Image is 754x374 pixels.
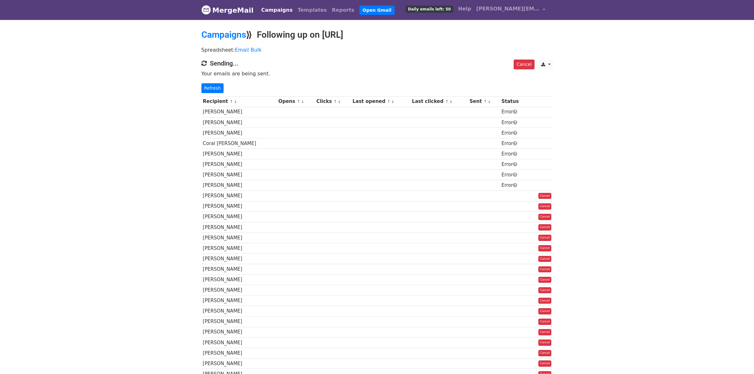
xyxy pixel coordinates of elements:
a: MergeMail [201,3,254,17]
a: Cancel [514,60,534,69]
td: [PERSON_NAME] [201,316,277,327]
td: [PERSON_NAME] [201,254,277,264]
td: [PERSON_NAME] [201,327,277,337]
a: Cancel [538,266,551,273]
a: ↓ [338,99,341,104]
a: Campaigns [259,4,295,16]
a: ↓ [488,99,491,104]
td: [PERSON_NAME] [201,149,277,159]
a: ↓ [301,99,304,104]
a: Cancel [538,256,551,262]
h2: ⟫ Following up on [URL] [201,29,553,40]
a: Cancel [538,308,551,314]
td: Coral [PERSON_NAME] [201,138,277,149]
td: [PERSON_NAME] [201,117,277,128]
a: Reports [329,4,357,16]
span: [PERSON_NAME][EMAIL_ADDRESS][PERSON_NAME] [476,5,540,13]
td: [PERSON_NAME] [201,212,277,222]
a: Cancel [538,277,551,283]
a: ↑ [230,99,233,104]
a: Cancel [538,193,551,199]
a: Open Gmail [359,6,395,15]
td: [PERSON_NAME] [201,191,277,201]
td: Error [500,138,527,149]
a: Cancel [538,245,551,251]
a: Cancel [538,329,551,335]
a: Campaigns [201,29,246,40]
td: Error [500,159,527,170]
th: Status [500,96,527,107]
td: [PERSON_NAME] [201,306,277,316]
th: Sent [468,96,500,107]
th: Recipient [201,96,277,107]
a: Cancel [538,203,551,210]
td: [PERSON_NAME] [201,159,277,170]
td: Error [500,128,527,138]
td: Error [500,170,527,180]
a: Cancel [538,339,551,346]
a: Cancel [538,224,551,231]
th: Last clicked [410,96,468,107]
p: Your emails are being sent. [201,70,553,77]
a: ↓ [449,99,453,104]
td: [PERSON_NAME] [201,243,277,253]
a: [PERSON_NAME][EMAIL_ADDRESS][PERSON_NAME] [474,3,548,17]
td: [PERSON_NAME] [201,170,277,180]
td: [PERSON_NAME] [201,348,277,358]
h4: Sending... [201,60,553,67]
a: Email Bulk [235,47,262,53]
a: ↑ [387,99,390,104]
td: [PERSON_NAME] [201,222,277,232]
a: Cancel [538,319,551,325]
td: [PERSON_NAME] [201,128,277,138]
td: [PERSON_NAME] [201,201,277,212]
td: [PERSON_NAME] [201,285,277,295]
td: [PERSON_NAME] [201,295,277,306]
td: Error [500,180,527,191]
a: ↓ [234,99,237,104]
a: Cancel [538,360,551,367]
a: ↑ [484,99,487,104]
a: Cancel [538,298,551,304]
td: [PERSON_NAME] [201,107,277,117]
td: [PERSON_NAME] [201,232,277,243]
td: [PERSON_NAME] [201,337,277,348]
a: ↑ [297,99,300,104]
a: ↓ [391,99,395,104]
th: Clicks [315,96,351,107]
span: Daily emails left: 50 [406,6,453,13]
td: [PERSON_NAME] [201,180,277,191]
a: Cancel [538,214,551,220]
td: Error [500,117,527,128]
td: [PERSON_NAME] [201,264,277,275]
th: Opens [277,96,315,107]
td: [PERSON_NAME] [201,358,277,369]
a: Cancel [538,235,551,241]
a: Cancel [538,287,551,294]
a: Templates [295,4,329,16]
th: Last opened [351,96,410,107]
a: Refresh [201,83,224,93]
a: Help [456,3,474,15]
p: Spreadsheet: [201,47,553,53]
a: Cancel [538,350,551,356]
a: ↑ [445,99,449,104]
td: Error [500,149,527,159]
a: ↑ [333,99,337,104]
td: Error [500,107,527,117]
img: MergeMail logo [201,5,211,15]
a: Daily emails left: 50 [403,3,455,15]
td: [PERSON_NAME] [201,275,277,285]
